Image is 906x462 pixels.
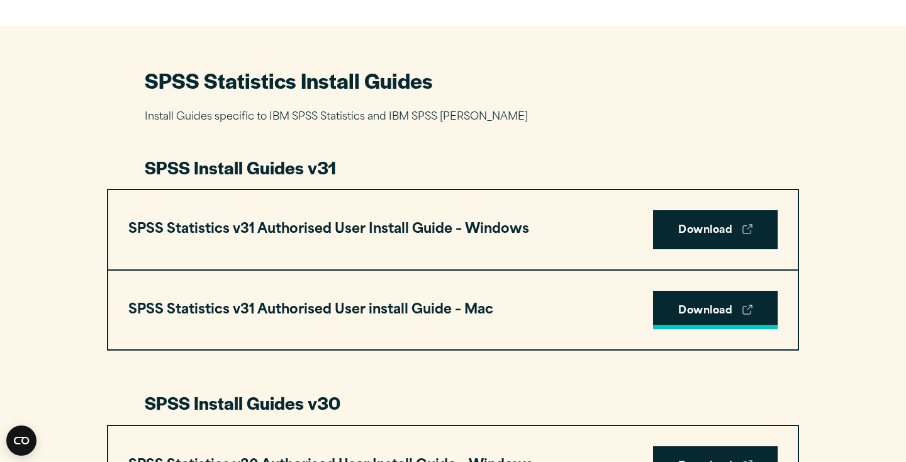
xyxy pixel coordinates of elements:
h3: SPSS Install Guides v30 [145,391,761,415]
h3: SPSS Install Guides v31 [145,155,761,179]
button: Open CMP widget [6,425,36,456]
a: Download [653,291,778,330]
h2: SPSS Statistics Install Guides [145,66,761,94]
h3: SPSS Statistics v31 Authorised User Install Guide – Windows [128,218,529,242]
h3: SPSS Statistics v31 Authorised User install Guide – Mac [128,298,493,322]
p: Install Guides specific to IBM SPSS Statistics and IBM SPSS [PERSON_NAME] [145,108,761,127]
a: Download [653,210,778,249]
